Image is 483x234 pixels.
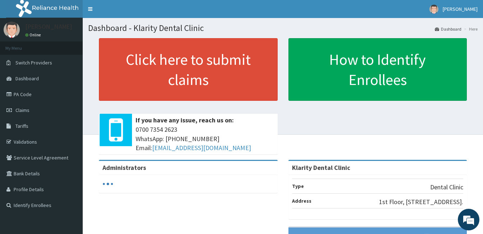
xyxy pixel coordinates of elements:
[292,183,304,189] b: Type
[15,123,28,129] span: Tariffs
[136,116,234,124] b: If you have any issue, reach us on:
[462,26,478,32] li: Here
[292,198,311,204] b: Address
[430,183,463,192] p: Dental Clinic
[15,107,29,113] span: Claims
[292,163,350,172] strong: Klarity Dental Clinic
[25,23,72,30] p: [PERSON_NAME]
[443,6,478,12] span: [PERSON_NAME]
[102,163,146,172] b: Administrators
[429,5,438,14] img: User Image
[152,144,251,152] a: [EMAIL_ADDRESS][DOMAIN_NAME]
[15,75,39,82] span: Dashboard
[435,26,461,32] a: Dashboard
[136,125,274,153] span: 0700 7354 2623 WhatsApp: [PHONE_NUMBER] Email:
[88,23,478,33] h1: Dashboard - Klarity Dental Clinic
[4,22,20,38] img: User Image
[99,38,278,101] a: Click here to submit claims
[102,179,113,189] svg: audio-loading
[379,197,463,207] p: 1st Floor, [STREET_ADDRESS].
[25,32,42,37] a: Online
[288,38,467,101] a: How to Identify Enrollees
[15,59,52,66] span: Switch Providers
